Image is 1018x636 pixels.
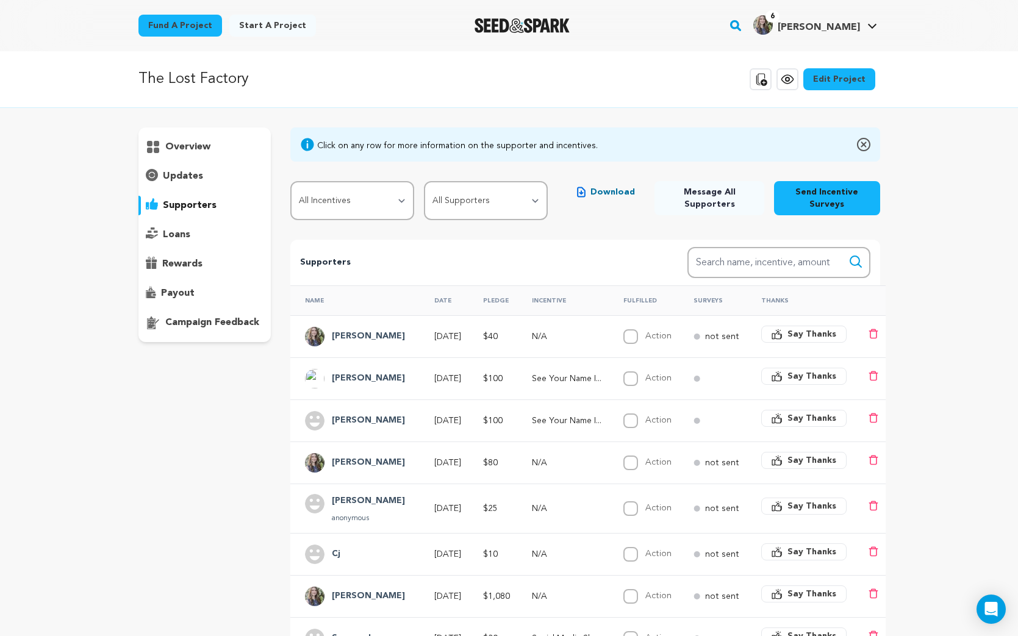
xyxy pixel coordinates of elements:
span: [PERSON_NAME] [778,23,860,32]
a: Fund a project [138,15,222,37]
p: anonymous [332,513,405,523]
button: Say Thanks [761,326,847,343]
span: Download [590,186,635,198]
span: Say Thanks [787,370,836,382]
label: Action [645,504,672,512]
span: Riley A.'s Profile [751,13,880,38]
div: Riley A.'s Profile [753,15,860,35]
input: Search name, incentive, amount [687,247,870,278]
th: Date [420,285,468,315]
p: updates [163,169,203,184]
span: Say Thanks [787,328,836,340]
img: 8e7ef93ac0d8bd2b.jpg [753,15,773,35]
span: $100 [483,374,503,383]
button: Message All Supporters [654,181,764,215]
a: Riley A.'s Profile [751,13,880,35]
p: [DATE] [434,502,461,515]
span: $80 [483,459,498,467]
label: Action [645,332,672,340]
span: $10 [483,550,498,559]
p: [DATE] [434,331,461,343]
button: Say Thanks [761,543,847,560]
p: Supporters [300,255,648,270]
p: not sent [705,548,739,560]
p: N/A [532,548,601,560]
p: [DATE] [434,415,461,427]
button: Say Thanks [761,368,847,385]
span: Say Thanks [787,500,836,512]
img: user.png [305,494,324,513]
img: Seed&Spark Logo Dark Mode [475,18,570,33]
h4: Greg Epler-Wood [332,413,405,428]
label: Action [645,549,672,558]
button: overview [138,137,271,157]
p: N/A [532,590,601,602]
span: 6 [765,10,780,23]
th: Pledge [468,285,517,315]
div: Open Intercom Messenger [977,595,1006,624]
p: The Lost Factory [138,68,249,90]
button: updates [138,166,271,186]
h4: Riley Allen [332,589,405,604]
span: Say Thanks [787,588,836,600]
p: [DATE] [434,548,461,560]
button: payout [138,284,271,303]
span: Say Thanks [787,412,836,424]
img: 8e7ef93ac0d8bd2b.jpg [305,453,324,473]
p: See Your Name In The Credits! [532,415,601,427]
span: $25 [483,504,498,513]
p: not sent [705,502,739,515]
label: Action [645,458,672,466]
p: N/A [532,331,601,343]
span: $40 [483,332,498,341]
th: Name [290,285,420,315]
a: Seed&Spark Homepage [475,18,570,33]
img: user.png [305,411,324,431]
button: Say Thanks [761,410,847,427]
p: [DATE] [434,457,461,469]
img: ACg8ocIQPV5Bch9EyxVkLaCFfWspb_KeATH9txcKJJxtf24JjuA_qVGd=s96-c [305,369,324,388]
p: [DATE] [434,590,461,602]
p: loans [163,227,190,242]
button: Send Incentive Surveys [774,181,880,215]
p: campaign feedback [165,315,259,330]
h4: Tim Walker [332,371,405,386]
p: supporters [163,198,217,213]
p: not sent [705,331,739,343]
button: Say Thanks [761,452,847,469]
th: Fulfilled [609,285,679,315]
a: Start a project [229,15,316,37]
th: Surveys [679,285,747,315]
label: Action [645,374,672,382]
button: Say Thanks [761,498,847,515]
img: 8e7ef93ac0d8bd2b.jpg [305,327,324,346]
span: Say Thanks [787,454,836,466]
button: Download [567,181,645,203]
p: N/A [532,457,601,469]
p: See Your Name In The Credits! [532,373,601,385]
button: rewards [138,254,271,274]
h4: Riley Allen [332,329,405,344]
button: loans [138,225,271,245]
img: 8e7ef93ac0d8bd2b.jpg [305,587,324,606]
p: rewards [162,257,203,271]
p: [DATE] [434,373,461,385]
button: Say Thanks [761,585,847,602]
h4: Julia Weinberg [332,494,405,509]
p: not sent [705,457,739,469]
span: $1,080 [483,592,510,601]
p: N/A [532,502,601,515]
button: campaign feedback [138,313,271,332]
p: overview [165,140,210,154]
span: Message All Supporters [664,186,755,210]
th: Incentive [517,285,609,315]
a: Edit Project [803,68,875,90]
p: payout [161,286,195,301]
label: Action [645,416,672,424]
label: Action [645,591,672,600]
img: user.png [305,545,324,564]
span: $100 [483,416,503,425]
img: close-o.svg [857,137,870,152]
th: Thanks [747,285,854,315]
p: not sent [705,590,739,602]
